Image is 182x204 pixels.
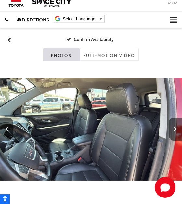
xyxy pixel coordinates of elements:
[155,177,175,198] button: Toggle Chat Window
[99,16,103,21] span: ▼
[12,11,54,28] a: Directions
[43,48,80,61] a: Photos
[74,36,114,42] span: Confirm Availability
[80,48,139,61] a: Full-Motion Video
[155,177,175,198] svg: Start Chat
[63,16,103,21] a: Select Language​
[165,12,182,28] button: Click to show site navigation
[168,0,177,5] span: Saved
[63,33,119,45] button: Confirm Availability
[169,118,182,141] button: Next image
[63,16,95,21] span: Select Language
